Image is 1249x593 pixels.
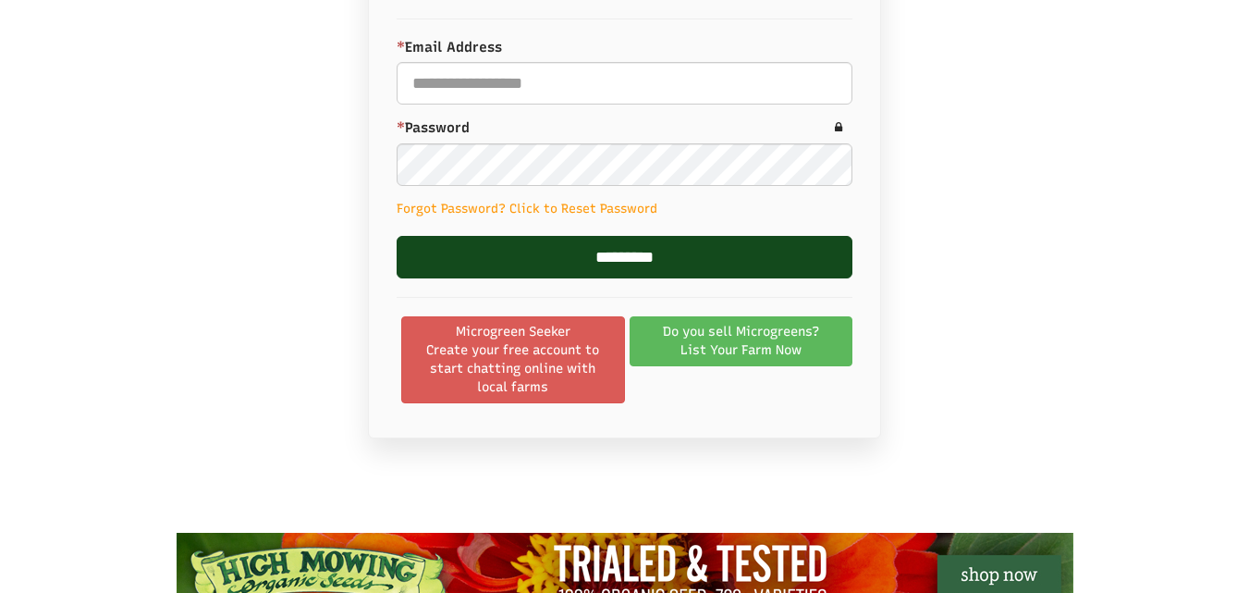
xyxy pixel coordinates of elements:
a: Do you sell Microgreens?List Your Farm Now [630,316,853,366]
a: Microgreen SeekerCreate your free account to start chatting online with local farms [401,316,625,403]
label: Password [397,118,852,138]
span: List Your Farm Now [680,341,802,360]
a: Forgot Password? Click to Reset Password [397,201,657,216]
label: Email Address [397,38,852,57]
span: Create your free account to start chatting online with local farms [413,341,613,397]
